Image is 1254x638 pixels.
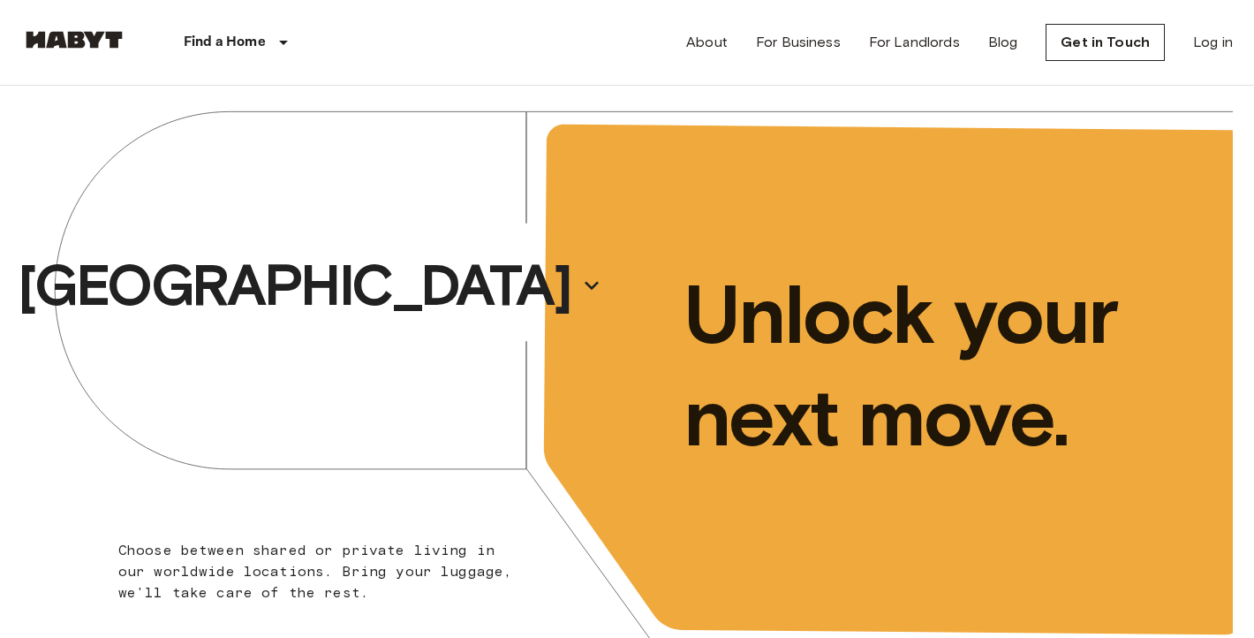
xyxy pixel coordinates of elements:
a: Log in [1193,32,1233,53]
a: Get in Touch [1046,24,1165,61]
p: Find a Home [184,32,266,53]
p: Choose between shared or private living in our worldwide locations. Bring your luggage, we'll tak... [118,540,518,604]
a: Blog [988,32,1018,53]
button: [GEOGRAPHIC_DATA] [11,245,609,326]
a: For Landlords [869,32,960,53]
img: Habyt [21,31,127,49]
p: Unlock your next move. [684,263,1205,468]
a: For Business [756,32,841,53]
a: About [686,32,728,53]
p: [GEOGRAPHIC_DATA] [18,250,570,321]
